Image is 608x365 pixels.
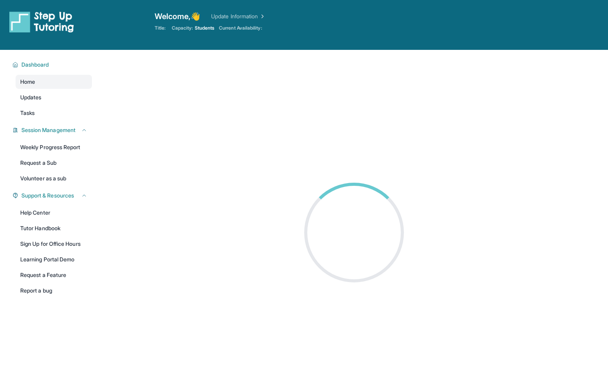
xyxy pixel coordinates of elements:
[20,78,35,86] span: Home
[18,192,87,199] button: Support & Resources
[20,109,35,117] span: Tasks
[16,106,92,120] a: Tasks
[195,25,215,31] span: Students
[211,12,266,20] a: Update Information
[18,126,87,134] button: Session Management
[16,156,92,170] a: Request a Sub
[16,284,92,298] a: Report a bug
[16,75,92,89] a: Home
[20,93,42,101] span: Updates
[21,192,74,199] span: Support & Resources
[258,12,266,20] img: Chevron Right
[16,252,92,266] a: Learning Portal Demo
[18,61,87,69] button: Dashboard
[9,11,74,33] img: logo
[16,268,92,282] a: Request a Feature
[172,25,193,31] span: Capacity:
[219,25,262,31] span: Current Availability:
[155,25,166,31] span: Title:
[16,140,92,154] a: Weekly Progress Report
[155,11,201,22] span: Welcome, 👋
[16,237,92,251] a: Sign Up for Office Hours
[16,90,92,104] a: Updates
[16,221,92,235] a: Tutor Handbook
[16,171,92,185] a: Volunteer as a sub
[21,61,49,69] span: Dashboard
[16,206,92,220] a: Help Center
[21,126,76,134] span: Session Management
